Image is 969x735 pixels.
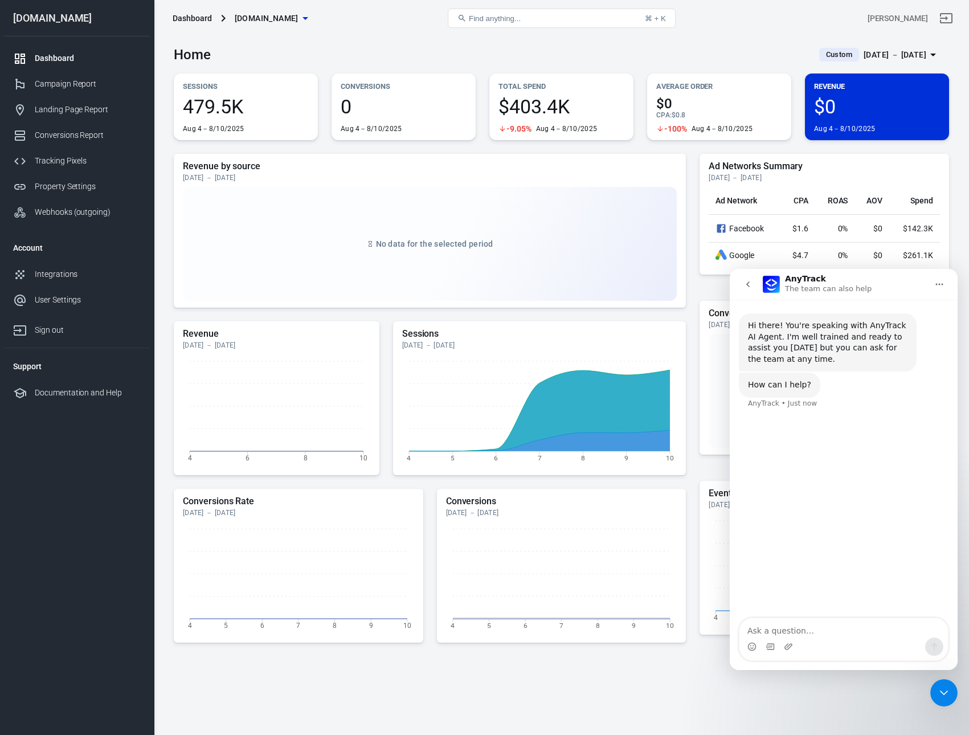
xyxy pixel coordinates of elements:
[183,80,309,92] p: Sessions
[35,206,141,218] div: Webhooks (outgoing)
[506,125,531,133] span: -9.05%
[715,250,774,261] div: Google
[903,251,933,260] span: $261.1K
[666,454,674,462] tspan: 10
[333,622,337,630] tspan: 8
[4,287,150,313] a: User Settings
[260,622,264,630] tspan: 6
[341,124,402,133] div: Aug 4－8/10/2025
[709,308,940,319] h5: Conversions Sources
[35,294,141,306] div: User Settings
[469,14,521,23] span: Find anything...
[645,14,666,23] div: ⌘ + K
[183,508,414,517] div: [DATE] － [DATE]
[174,47,211,63] h3: Home
[624,454,628,462] tspan: 9
[183,97,309,116] span: 479.5K
[35,104,141,116] div: Landing Page Report
[715,222,727,235] svg: Facebook Ads
[815,187,855,215] th: ROAS
[341,80,467,92] p: Conversions
[672,111,685,119] span: $0.8
[4,46,150,71] a: Dashboard
[494,454,498,462] tspan: 6
[4,353,150,380] li: Support
[838,224,848,233] span: 0%
[709,320,940,329] div: [DATE] － [DATE]
[709,488,940,499] h5: Events
[632,622,636,630] tspan: 9
[183,161,677,172] h5: Revenue by source
[709,500,940,509] div: [DATE] － [DATE]
[523,622,527,630] tspan: 6
[235,11,299,26] span: fh.co
[854,187,889,215] th: AOV
[451,454,455,462] tspan: 5
[448,9,676,28] button: Find anything...⌘ + K
[183,341,370,350] div: [DATE] － [DATE]
[376,239,493,248] span: No data for the selected period
[35,129,141,141] div: Conversions Report
[536,124,598,133] div: Aug 4－8/10/2025
[792,251,808,260] span: $4.7
[730,269,958,670] iframe: Intercom live chat
[656,111,672,119] span: CPA :
[538,454,542,462] tspan: 7
[666,622,674,630] tspan: 10
[821,49,857,60] span: Custom
[709,187,780,215] th: Ad Network
[810,46,949,64] button: Custom[DATE] － [DATE]
[781,187,815,215] th: CPA
[487,622,491,630] tspan: 5
[656,80,782,92] p: Average Order
[4,313,150,343] a: Sign out
[930,679,958,707] iframe: Intercom live chat
[341,97,467,116] span: 0
[402,328,677,340] h5: Sessions
[304,454,308,462] tspan: 8
[4,199,150,225] a: Webhooks (outgoing)
[868,13,928,24] div: Account id: XViTQVGg
[35,268,141,280] div: Integrations
[581,454,585,462] tspan: 8
[714,614,718,622] tspan: 4
[183,173,677,182] div: [DATE] － [DATE]
[873,224,882,233] span: $0
[498,97,624,116] span: $403.4K
[35,52,141,64] div: Dashboard
[4,262,150,287] a: Integrations
[188,622,192,630] tspan: 4
[4,234,150,262] li: Account
[173,13,212,24] div: Dashboard
[814,80,940,92] p: Revenue
[792,224,808,233] span: $1.6
[709,161,940,172] h5: Ad Networks Summary
[451,622,455,630] tspan: 4
[35,324,141,336] div: Sign out
[4,13,150,23] div: [DOMAIN_NAME]
[692,124,753,133] div: Aug 4－8/10/2025
[407,454,411,462] tspan: 4
[35,181,141,193] div: Property Settings
[230,8,312,29] button: [DOMAIN_NAME]
[596,622,600,630] tspan: 8
[4,97,150,122] a: Landing Page Report
[359,454,367,462] tspan: 10
[933,5,960,32] a: Sign out
[183,124,244,133] div: Aug 4－8/10/2025
[715,222,774,235] div: Facebook
[369,622,373,630] tspan: 9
